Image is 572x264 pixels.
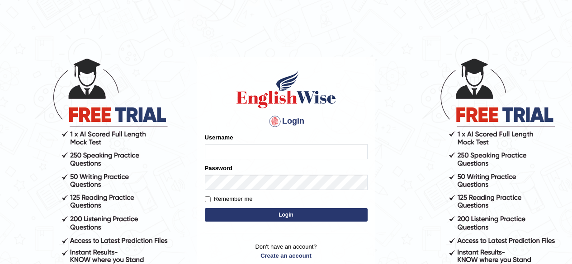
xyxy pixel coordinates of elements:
[235,69,338,110] img: Logo of English Wise sign in for intelligent practice with AI
[205,196,211,202] input: Remember me
[205,195,253,204] label: Remember me
[205,251,368,260] a: Create an account
[205,208,368,222] button: Login
[205,114,368,129] h4: Login
[205,164,232,172] label: Password
[205,133,233,142] label: Username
